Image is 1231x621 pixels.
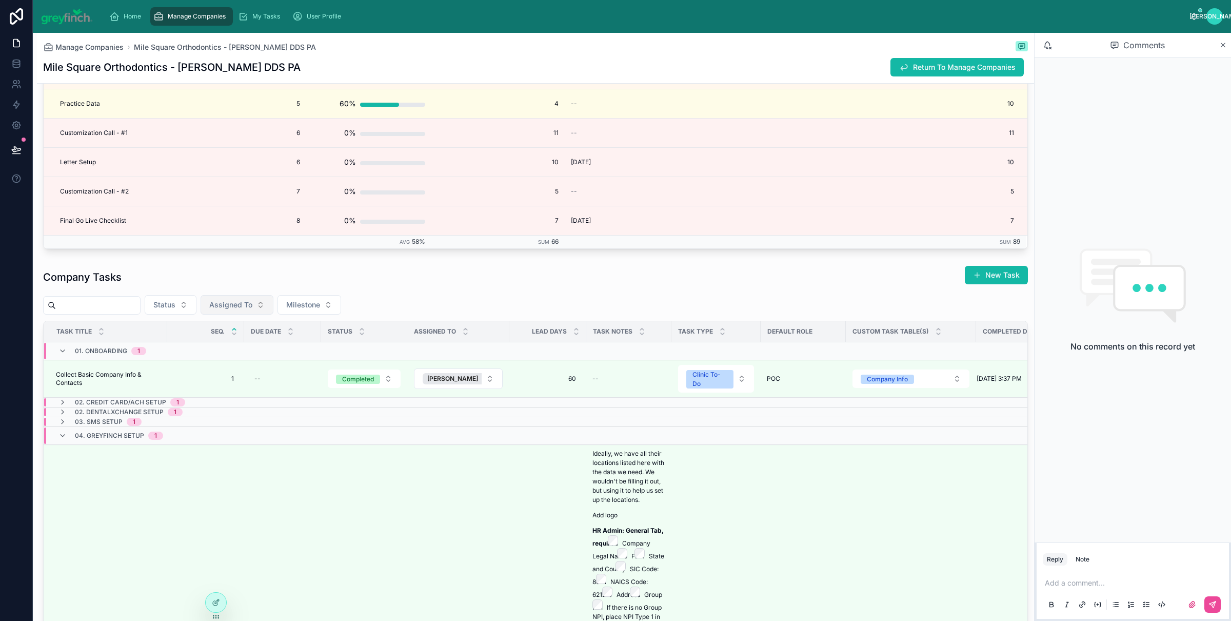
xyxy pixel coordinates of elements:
span: Assigned To [414,327,456,336]
span: 04. Greyfinch Setup [75,432,144,440]
a: Collect Basic Company Info & Contacts [56,371,161,387]
span: 6 [240,158,300,166]
span: Manage Companies [55,42,124,52]
span: Completed Date [983,327,1034,336]
a: Manage Companies [43,42,124,52]
div: scrollable content [101,5,1190,28]
span: [DATE] [571,158,591,166]
a: -- [592,375,665,383]
span: Lead Days [532,327,567,336]
small: Sum [1000,239,1011,245]
button: Select Button [414,368,503,389]
div: -- [254,375,261,383]
span: Customization Call - #2 [60,187,129,196]
span: Seq. [211,327,225,336]
span: Manage Companies [168,12,226,21]
a: My Tasks [235,7,287,26]
span: -- [592,375,599,383]
span: Task Type [678,327,713,336]
span: Home [124,12,141,21]
a: 1 [173,371,238,387]
span: 1 [177,375,234,383]
button: Return To Manage Companies [890,58,1024,76]
span: [PERSON_NAME] [427,375,478,383]
span: Assigned To [209,300,252,310]
div: 0% [344,152,356,172]
div: 1 [176,398,179,406]
div: 0% [344,181,356,202]
span: 7 [438,217,559,225]
span: 4 [438,100,559,108]
span: Task Notes [593,327,632,336]
span: 5 [240,100,300,108]
span: 60 [520,375,576,383]
span: Task Title [56,327,92,336]
a: Mile Square Orthodontics - [PERSON_NAME] DDS PA [134,42,316,52]
span: 02. DentalXChange Setup [75,408,164,416]
button: Note [1071,553,1094,566]
a: -- [250,371,315,387]
p: Add logo [592,511,665,520]
img: App logo [41,8,93,25]
span: Milestone [286,300,320,310]
div: 0% [344,210,356,231]
a: [DATE] 3:37 PM [977,375,1041,383]
span: Return To Manage Companies [913,62,1016,72]
span: Practice Data [60,100,100,108]
span: 58% [412,238,425,245]
span: 11 [719,129,1014,137]
a: Manage Companies [150,7,233,26]
span: Default Role [767,327,812,336]
button: Select Button [852,370,969,388]
a: Select Button [327,369,401,389]
a: Home [106,7,148,26]
h2: No comments on this record yet [1070,340,1195,353]
span: 10 [438,158,559,166]
span: 7 [719,217,1014,225]
button: New Task [965,266,1028,284]
span: 01. Onboarding [75,347,127,355]
div: 1 [174,408,176,416]
a: Select Button [852,369,970,389]
span: My Tasks [252,12,280,21]
span: Comments [1123,39,1165,51]
span: 02. Credit Card/ACH Setup [75,398,166,406]
span: Customization Call - #1 [60,129,128,137]
span: -- [571,100,577,108]
div: Company Info [867,375,908,384]
span: -- [571,187,577,196]
a: Select Button [678,364,755,393]
span: User Profile [307,12,341,21]
div: 0% [344,123,356,143]
button: Select Button [277,295,341,315]
a: POC [767,375,840,383]
h1: Mile Square Orthodontics - [PERSON_NAME] DDS PA [43,60,301,74]
div: 1 [133,418,135,426]
a: User Profile [289,7,348,26]
span: Final Go Live Checklist [60,217,126,225]
span: Status [328,327,352,336]
a: Select Button [413,368,503,390]
button: Select Button [145,295,196,315]
span: 66 [551,238,559,245]
span: [DATE] 3:37 PM [977,375,1022,383]
div: Clinic To-Do [692,370,727,389]
button: Reply [1043,553,1067,566]
span: 03. SMS Setup [75,418,123,426]
span: 7 [240,187,300,196]
span: -- [571,129,577,137]
div: Completed [342,375,374,384]
p: Ideally, we have all their locations listed here with the data we need. We wouldn't be filling it... [592,449,665,504]
button: Select Button [328,370,401,388]
small: Avg [400,239,410,245]
span: [DATE] [571,217,591,225]
span: 6 [240,129,300,137]
span: Custom Task Table(s) [852,327,929,336]
span: Status [153,300,175,310]
span: 89 [1013,238,1020,245]
small: Sum [538,239,549,245]
div: 1 [137,347,140,355]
